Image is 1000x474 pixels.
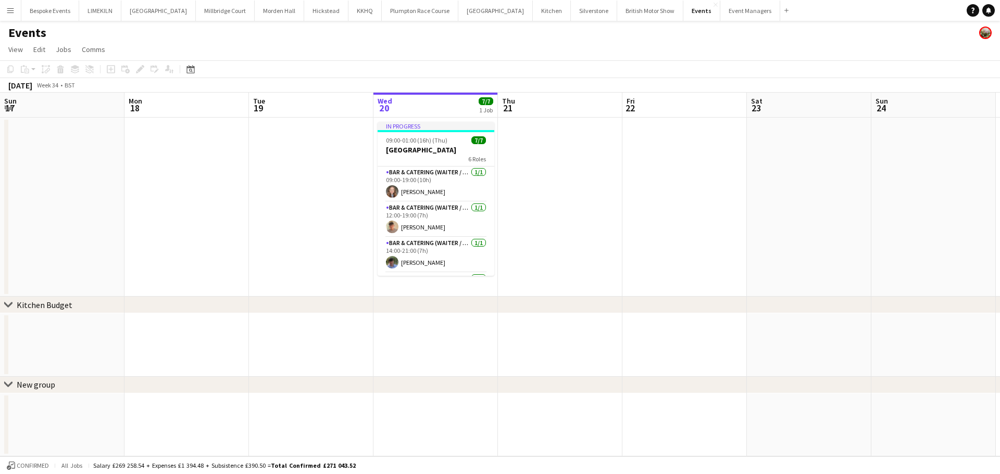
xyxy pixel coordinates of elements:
span: 17 [3,102,17,114]
span: Sun [4,96,17,106]
a: View [4,43,27,56]
app-card-role: Bar & Catering (Waiter / waitress)2/2 [378,273,494,323]
div: [DATE] [8,80,32,91]
span: Edit [33,45,45,54]
span: Jobs [56,45,71,54]
span: Total Confirmed £271 043.52 [271,462,356,469]
span: Sun [876,96,888,106]
span: Wed [378,96,392,106]
app-user-avatar: Staffing Manager [979,27,992,39]
span: All jobs [59,462,84,469]
span: Tue [253,96,265,106]
app-job-card: In progress09:00-01:00 (16h) (Thu)7/7[GEOGRAPHIC_DATA]6 RolesBar & Catering (Waiter / waitress)1/... [378,122,494,276]
a: Edit [29,43,49,56]
div: BST [65,81,75,89]
span: Mon [129,96,142,106]
span: Week 34 [34,81,60,89]
app-card-role: Bar & Catering (Waiter / waitress)1/109:00-19:00 (10h)[PERSON_NAME] [378,166,494,202]
span: Thu [502,96,515,106]
span: View [8,45,23,54]
h1: Events [8,25,46,41]
button: [GEOGRAPHIC_DATA] [458,1,533,21]
a: Jobs [52,43,76,56]
button: Millbridge Court [196,1,255,21]
span: 22 [625,102,635,114]
button: LIMEKILN [79,1,121,21]
button: [GEOGRAPHIC_DATA] [121,1,196,21]
button: Morden Hall [255,1,304,21]
span: 21 [501,102,515,114]
button: Kitchen [533,1,571,21]
app-card-role: Bar & Catering (Waiter / waitress)1/114:00-21:00 (7h)[PERSON_NAME] [378,237,494,273]
span: Comms [82,45,105,54]
button: Bespoke Events [21,1,79,21]
span: Fri [627,96,635,106]
div: New group [17,379,55,390]
span: Sat [751,96,762,106]
h3: [GEOGRAPHIC_DATA] [378,145,494,155]
span: 7/7 [479,97,493,105]
button: Confirmed [5,460,51,471]
button: Plumpton Race Course [382,1,458,21]
app-card-role: Bar & Catering (Waiter / waitress)1/112:00-19:00 (7h)[PERSON_NAME] [378,202,494,237]
div: Kitchen Budget [17,300,72,310]
span: Confirmed [17,462,49,469]
span: 23 [749,102,762,114]
button: KKHQ [348,1,382,21]
div: Salary £269 258.54 + Expenses £1 394.48 + Subsistence £390.50 = [93,462,356,469]
button: Events [683,1,720,21]
span: 20 [376,102,392,114]
span: 18 [127,102,142,114]
span: 6 Roles [468,155,486,163]
button: Hickstead [304,1,348,21]
button: Event Managers [720,1,780,21]
button: British Motor Show [617,1,683,21]
a: Comms [78,43,109,56]
span: 19 [252,102,265,114]
span: 7/7 [471,136,486,144]
span: 24 [874,102,888,114]
div: In progress [378,122,494,130]
button: Silverstone [571,1,617,21]
span: 09:00-01:00 (16h) (Thu) [386,136,447,144]
div: 1 Job [479,106,493,114]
